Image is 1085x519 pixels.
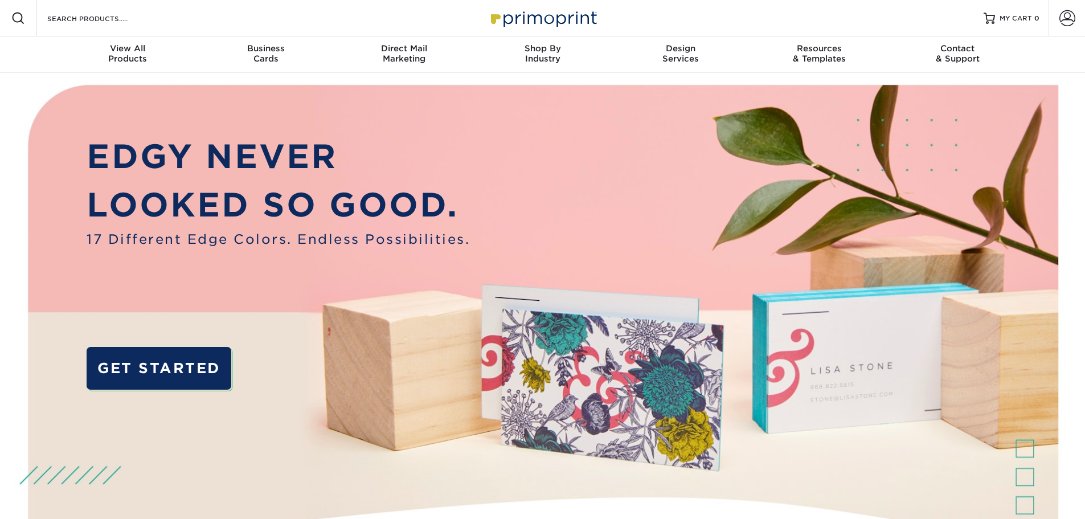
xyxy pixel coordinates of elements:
div: Marketing [335,43,473,64]
img: Primoprint [486,6,600,30]
span: 17 Different Edge Colors. Endless Possibilities. [87,230,470,249]
span: Direct Mail [335,43,473,54]
a: View AllProducts [59,36,197,73]
a: Resources& Templates [750,36,889,73]
span: Business [196,43,335,54]
div: & Templates [750,43,889,64]
div: Services [612,43,750,64]
span: 0 [1034,14,1039,22]
a: BusinessCards [196,36,335,73]
a: Direct MailMarketing [335,36,473,73]
p: LOOKED SO GOOD. [87,181,470,230]
a: Contact& Support [889,36,1027,73]
input: SEARCH PRODUCTS..... [46,11,157,25]
span: View All [59,43,197,54]
div: & Support [889,43,1027,64]
span: MY CART [1000,14,1032,23]
a: Shop ByIndustry [473,36,612,73]
div: Products [59,43,197,64]
a: GET STARTED [87,347,231,390]
span: Shop By [473,43,612,54]
span: Resources [750,43,889,54]
a: DesignServices [612,36,750,73]
div: Cards [196,43,335,64]
div: Industry [473,43,612,64]
span: Contact [889,43,1027,54]
span: Design [612,43,750,54]
p: EDGY NEVER [87,132,470,181]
